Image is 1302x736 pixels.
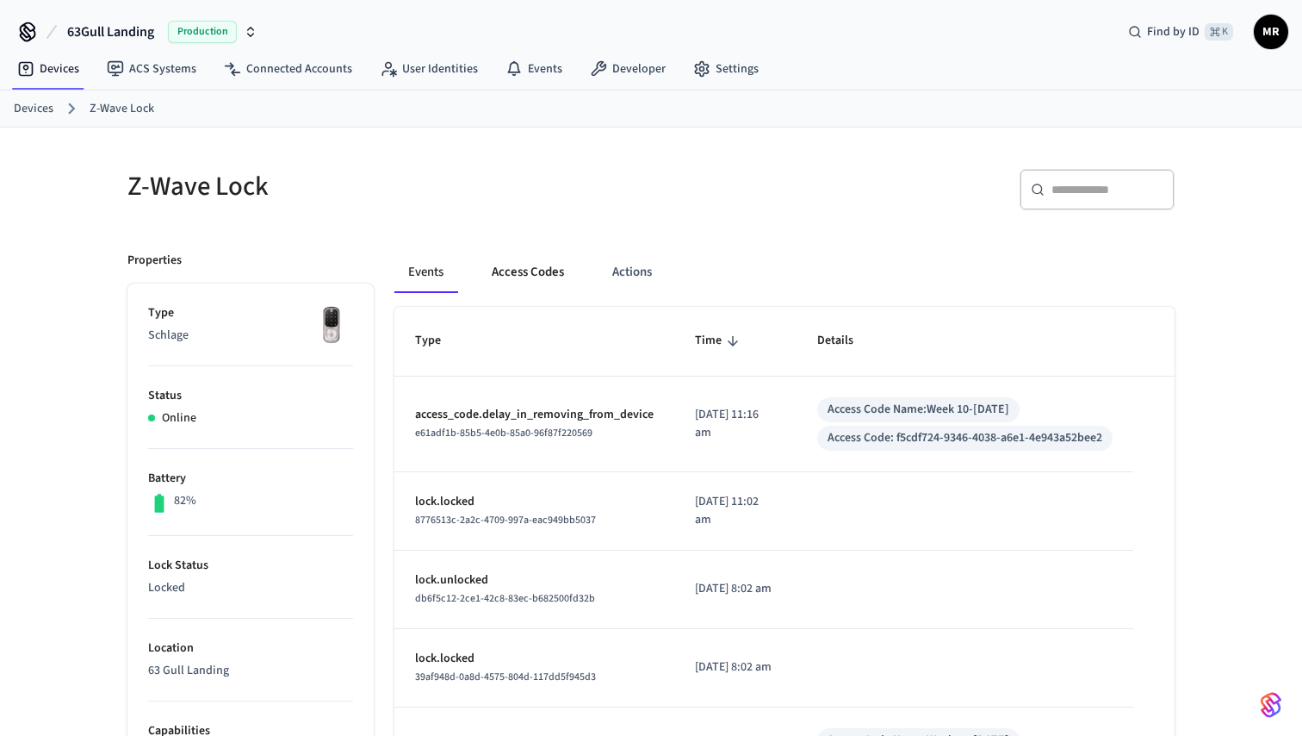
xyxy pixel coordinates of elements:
a: ACS Systems [93,53,210,84]
p: Lock Status [148,557,353,575]
p: Type [148,304,353,322]
p: Battery [148,470,353,488]
p: Locked [148,579,353,597]
h5: Z-Wave Lock [127,169,641,204]
img: SeamLogoGradient.69752ec5.svg [1261,691,1281,719]
p: Status [148,387,353,405]
span: Find by ID [1147,23,1200,41]
a: Developer [576,53,679,84]
p: Online [162,409,196,427]
span: 39af948d-0a8d-4575-804d-117dd5f945d3 [415,670,596,684]
button: MR [1254,15,1288,49]
span: 8776513c-2a2c-4709-997a-eac949bb5037 [415,513,596,527]
button: Actions [598,252,666,293]
a: Events [492,53,576,84]
button: Access Codes [478,252,578,293]
span: 63Gull Landing [67,22,154,42]
span: Type [415,327,463,354]
span: e61adf1b-85b5-4e0b-85a0-96f87f220569 [415,426,592,440]
p: Location [148,639,353,658]
p: [DATE] 11:02 am [695,493,776,529]
p: 82% [174,492,196,510]
a: Devices [14,100,53,118]
div: ant example [394,252,1175,293]
span: Details [817,327,876,354]
p: 63 Gull Landing [148,662,353,680]
span: db6f5c12-2ce1-42c8-83ec-b682500fd32b [415,591,595,606]
span: ⌘ K [1205,23,1233,41]
p: access_code.delay_in_removing_from_device [415,406,654,424]
a: Z-Wave Lock [90,100,154,118]
div: Access Code Name: Week 10-[DATE] [828,401,1009,419]
div: Find by ID⌘ K [1114,16,1247,47]
p: lock.unlocked [415,571,654,589]
p: [DATE] 8:02 am [695,658,776,677]
p: lock.locked [415,493,654,511]
a: Connected Accounts [210,53,366,84]
p: Properties [127,252,182,270]
p: [DATE] 11:16 am [695,406,776,442]
p: Schlage [148,327,353,345]
a: Settings [679,53,772,84]
img: Yale Assure Touchscreen Wifi Smart Lock, Satin Nickel, Front [310,304,353,347]
span: Production [168,21,237,43]
button: Events [394,252,457,293]
span: MR [1255,16,1286,47]
p: lock.locked [415,650,654,668]
a: Devices [3,53,93,84]
a: User Identities [366,53,492,84]
p: [DATE] 8:02 am [695,580,776,598]
span: Time [695,327,744,354]
div: Access Code: f5cdf724-9346-4038-a6e1-4e943a52bee2 [828,429,1102,447]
